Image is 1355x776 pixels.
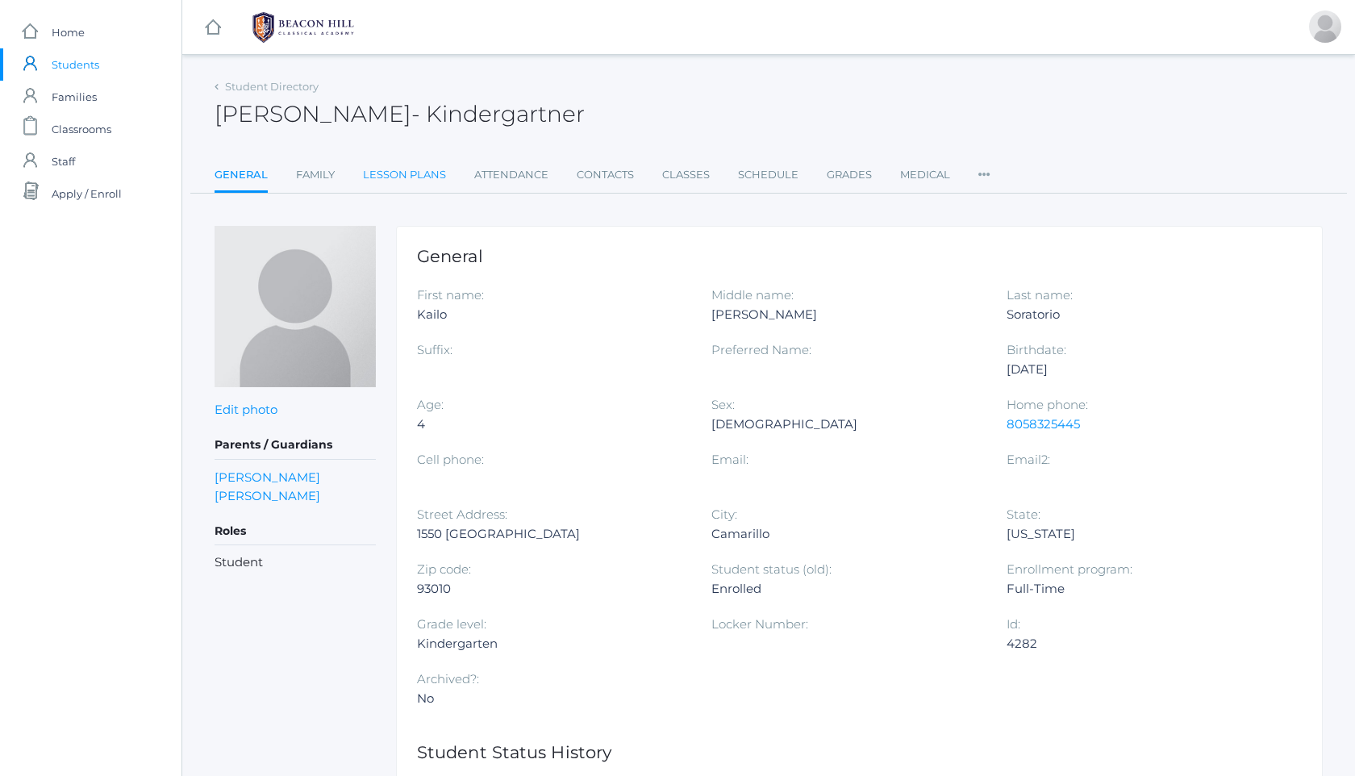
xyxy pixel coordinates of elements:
[215,402,277,417] a: Edit photo
[1007,561,1132,577] label: Enrollment program:
[417,452,484,467] label: Cell phone:
[1007,634,1277,653] div: 4282
[711,579,982,599] div: Enrolled
[215,468,320,486] a: [PERSON_NAME]
[662,159,710,191] a: Classes
[711,524,982,544] div: Camarillo
[417,634,687,653] div: Kindergarten
[711,616,808,632] label: Locker Number:
[1007,287,1073,302] label: Last name:
[417,305,687,324] div: Kailo
[1007,416,1080,432] a: 8058325445
[711,397,735,412] label: Sex:
[577,159,634,191] a: Contacts
[215,486,320,505] a: [PERSON_NAME]
[1007,342,1066,357] label: Birthdate:
[1007,305,1277,324] div: Soratorio
[711,305,982,324] div: [PERSON_NAME]
[215,432,376,459] h5: Parents / Guardians
[52,113,111,145] span: Classrooms
[711,287,794,302] label: Middle name:
[417,415,687,434] div: 4
[52,145,75,177] span: Staff
[1007,452,1050,467] label: Email2:
[417,743,1302,761] h1: Student Status History
[1007,524,1277,544] div: [US_STATE]
[1007,397,1088,412] label: Home phone:
[215,226,376,387] img: Kailo Soratorio
[1007,360,1277,379] div: [DATE]
[215,102,585,127] h2: [PERSON_NAME]
[900,159,950,191] a: Medical
[52,48,99,81] span: Students
[1007,507,1040,522] label: State:
[711,415,982,434] div: [DEMOGRAPHIC_DATA]
[363,159,446,191] a: Lesson Plans
[417,689,687,708] div: No
[711,561,832,577] label: Student status (old):
[225,80,319,93] a: Student Directory
[711,342,811,357] label: Preferred Name:
[52,16,85,48] span: Home
[417,579,687,599] div: 93010
[417,616,486,632] label: Grade level:
[215,518,376,545] h5: Roles
[417,671,479,686] label: Archived?:
[417,397,444,412] label: Age:
[474,159,548,191] a: Attendance
[711,452,748,467] label: Email:
[411,100,585,127] span: - Kindergartner
[296,159,335,191] a: Family
[1309,10,1341,43] div: Lew Soratorio
[215,553,376,572] li: Student
[52,81,97,113] span: Families
[827,159,872,191] a: Grades
[1007,616,1020,632] label: Id:
[215,159,268,194] a: General
[417,342,452,357] label: Suffix:
[417,524,687,544] div: 1550 [GEOGRAPHIC_DATA]
[417,287,484,302] label: First name:
[417,561,471,577] label: Zip code:
[417,507,507,522] label: Street Address:
[738,159,798,191] a: Schedule
[1007,579,1277,599] div: Full-Time
[52,177,122,210] span: Apply / Enroll
[243,7,364,48] img: BHCALogos-05-308ed15e86a5a0abce9b8dd61676a3503ac9727e845dece92d48e8588c001991.png
[711,507,737,522] label: City:
[417,247,1302,265] h1: General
